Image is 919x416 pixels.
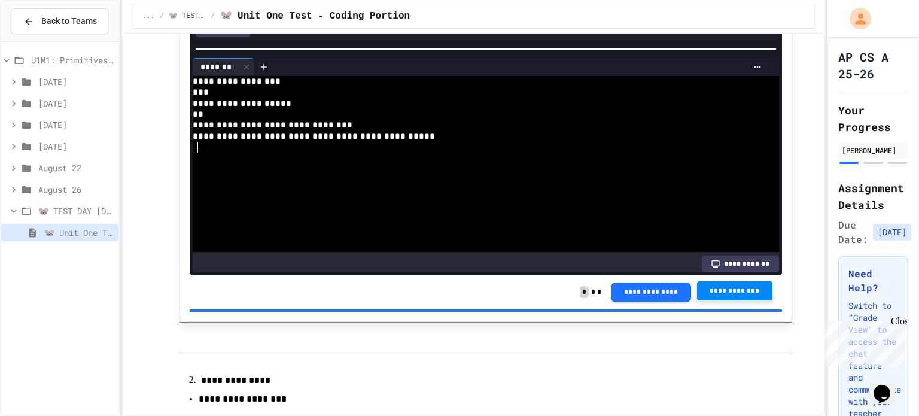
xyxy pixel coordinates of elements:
span: [DATE] [38,97,114,110]
span: Back to Teams [41,15,97,28]
span: 🐭 TEST DAY [DATE] [38,205,114,217]
span: Due Date: [838,218,868,247]
span: U1M1: Primitives, Variables, Basic I/O [31,54,114,66]
span: / [211,11,215,21]
span: 🐭 Unit One Test - Coding Portion [44,226,114,239]
h3: Need Help? [848,266,898,295]
span: [DATE] [38,119,114,131]
h1: AP CS A 25-26 [838,48,908,82]
span: / [160,11,164,21]
div: My Account [837,5,874,32]
span: [DATE] [38,140,114,153]
span: [DATE] [38,75,114,88]
iframe: chat widget [869,368,907,404]
iframe: chat widget [820,316,907,367]
h2: Your Progress [838,102,908,135]
span: ... [142,11,155,21]
div: [PERSON_NAME] [842,145,905,156]
span: [DATE] [873,224,911,241]
span: August 26 [38,183,114,196]
div: Chat with us now!Close [5,5,83,76]
h2: Assignment Details [838,180,908,213]
span: 🐭 Unit One Test - Coding Portion [220,9,410,23]
span: 🐭 TEST DAY [DATE] [169,11,206,21]
span: August 22 [38,162,114,174]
